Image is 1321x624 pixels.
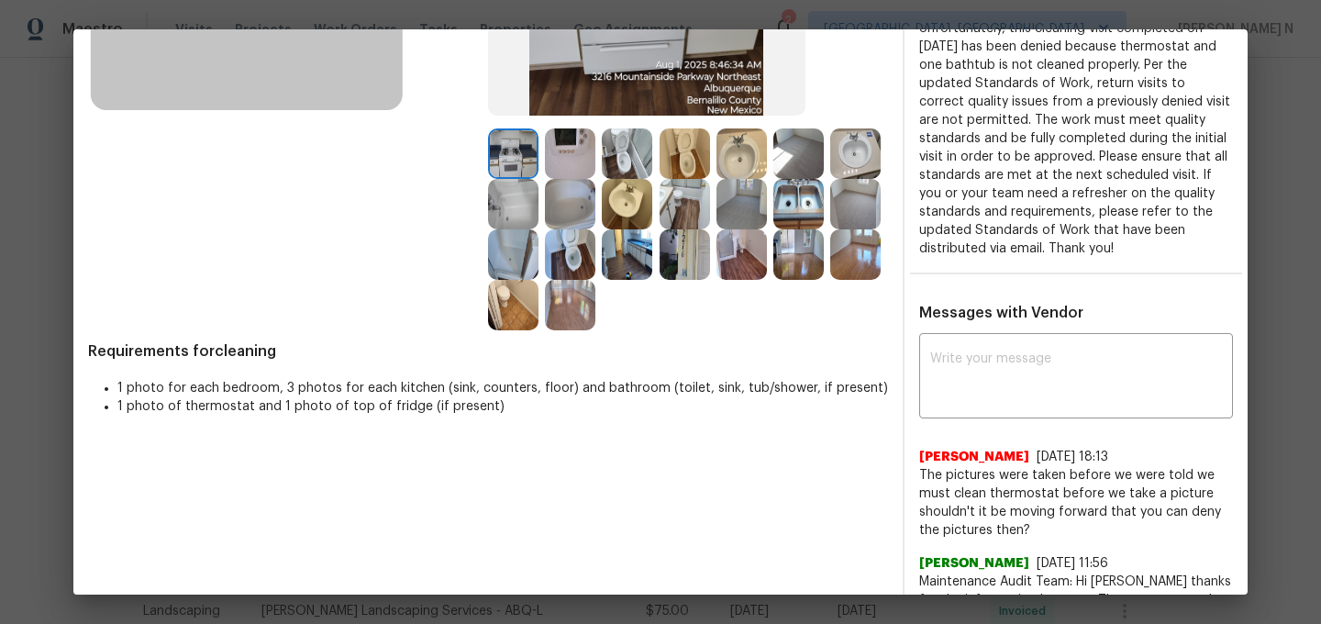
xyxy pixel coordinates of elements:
span: [PERSON_NAME] [919,554,1029,573]
span: Requirements for cleaning [88,342,888,361]
span: [DATE] 18:13 [1037,451,1108,463]
span: [PERSON_NAME] [919,448,1029,466]
span: Messages with Vendor [919,306,1083,320]
li: 1 photo for each bedroom, 3 photos for each kitchen (sink, counters, floor) and bathroom (toilet,... [117,379,888,397]
span: [DATE] 11:56 [1037,557,1108,570]
span: The pictures were taken before we were told we must clean thermostat before we take a picture sho... [919,466,1233,540]
li: 1 photo of thermostat and 1 photo of top of fridge (if present) [117,397,888,416]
